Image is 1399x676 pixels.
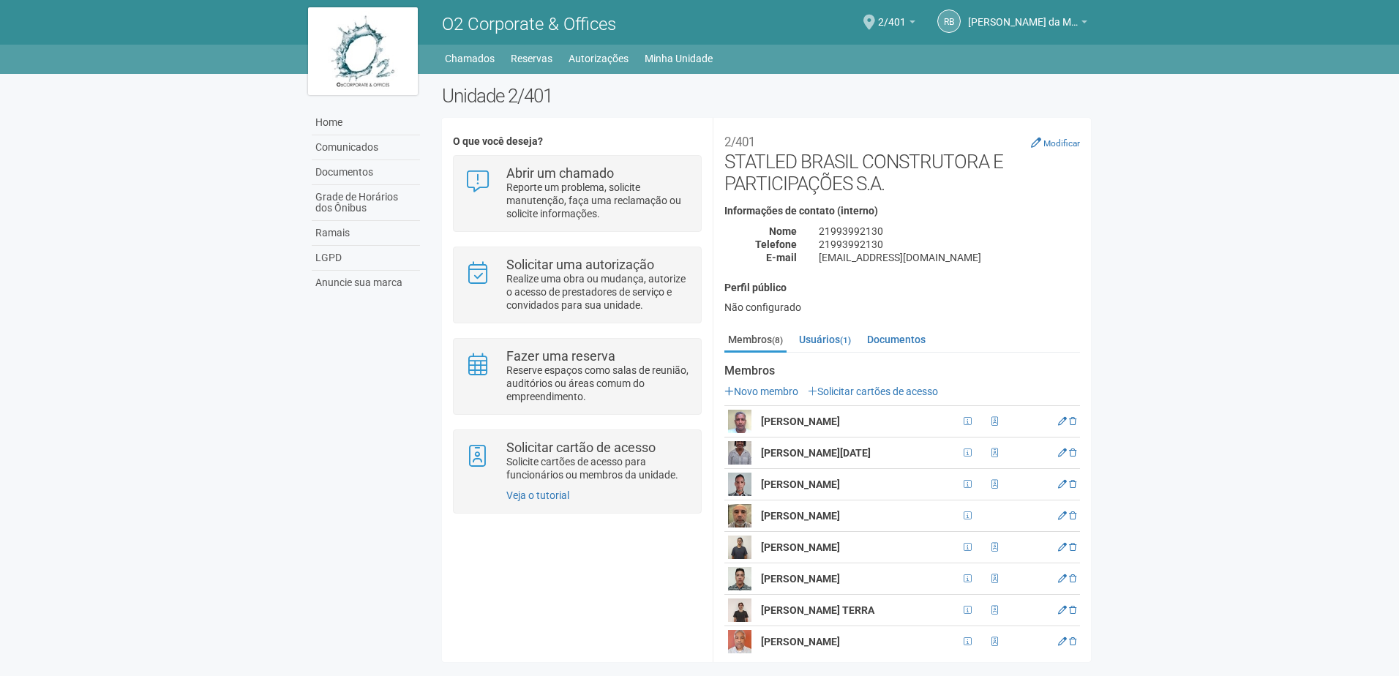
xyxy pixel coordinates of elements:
[1031,137,1080,149] a: Modificar
[312,110,420,135] a: Home
[840,335,851,345] small: (1)
[968,18,1087,30] a: [PERSON_NAME] da Motta Junior
[308,7,418,95] img: logo.jpg
[1058,511,1067,521] a: Editar membro
[442,14,616,34] span: O2 Corporate & Offices
[506,257,654,272] strong: Solicitar uma autorização
[761,604,874,616] strong: [PERSON_NAME] TERRA
[1058,542,1067,552] a: Editar membro
[445,48,495,69] a: Chamados
[724,135,755,149] small: 2/401
[724,282,1080,293] h4: Perfil público
[724,206,1080,217] h4: Informações de contato (interno)
[1069,542,1076,552] a: Excluir membro
[465,350,689,403] a: Fazer uma reserva Reserve espaços como salas de reunião, auditórios ou áreas comum do empreendime...
[1069,479,1076,489] a: Excluir membro
[442,85,1091,107] h2: Unidade 2/401
[1069,448,1076,458] a: Excluir membro
[312,271,420,295] a: Anuncie sua marca
[1069,416,1076,427] a: Excluir membro
[808,225,1091,238] div: 21993992130
[728,473,751,496] img: user.png
[453,136,701,147] h4: O que você deseja?
[772,335,783,345] small: (8)
[1069,605,1076,615] a: Excluir membro
[312,246,420,271] a: LGPD
[506,364,690,403] p: Reserve espaços como salas de reunião, auditórios ou áreas comum do empreendimento.
[312,160,420,185] a: Documentos
[724,301,1080,314] div: Não configurado
[863,328,929,350] a: Documentos
[755,239,797,250] strong: Telefone
[761,478,840,490] strong: [PERSON_NAME]
[728,504,751,527] img: user.png
[312,135,420,160] a: Comunicados
[761,573,840,585] strong: [PERSON_NAME]
[878,2,906,28] span: 2/401
[506,165,614,181] strong: Abrir um chamado
[724,386,798,397] a: Novo membro
[1043,138,1080,149] small: Modificar
[728,441,751,465] img: user.png
[795,328,855,350] a: Usuários(1)
[761,541,840,553] strong: [PERSON_NAME]
[724,364,1080,378] strong: Membros
[1069,574,1076,584] a: Excluir membro
[1069,636,1076,647] a: Excluir membro
[937,10,961,33] a: RB
[968,2,1078,28] span: Raul Barrozo da Motta Junior
[724,328,787,353] a: Membros(8)
[766,252,797,263] strong: E-mail
[808,251,1091,264] div: [EMAIL_ADDRESS][DOMAIN_NAME]
[312,185,420,221] a: Grade de Horários dos Ônibus
[728,410,751,433] img: user.png
[506,455,690,481] p: Solicite cartões de acesso para funcionários ou membros da unidade.
[511,48,552,69] a: Reservas
[728,598,751,622] img: user.png
[1058,636,1067,647] a: Editar membro
[728,630,751,653] img: user.png
[724,129,1080,195] h2: STATLED BRASIL CONSTRUTORA E PARTICIPAÇÕES S.A.
[1058,574,1067,584] a: Editar membro
[728,536,751,559] img: user.png
[506,489,569,501] a: Veja o tutorial
[465,441,689,481] a: Solicitar cartão de acesso Solicite cartões de acesso para funcionários ou membros da unidade.
[728,567,751,590] img: user.png
[645,48,713,69] a: Minha Unidade
[1058,416,1067,427] a: Editar membro
[761,416,840,427] strong: [PERSON_NAME]
[769,225,797,237] strong: Nome
[506,348,615,364] strong: Fazer uma reserva
[808,238,1091,251] div: 21993992130
[808,386,938,397] a: Solicitar cartões de acesso
[1058,605,1067,615] a: Editar membro
[506,272,690,312] p: Realize uma obra ou mudança, autorize o acesso de prestadores de serviço e convidados para sua un...
[312,221,420,246] a: Ramais
[878,18,915,30] a: 2/401
[761,510,840,522] strong: [PERSON_NAME]
[1069,511,1076,521] a: Excluir membro
[761,447,871,459] strong: [PERSON_NAME][DATE]
[506,181,690,220] p: Reporte um problema, solicite manutenção, faça uma reclamação ou solicite informações.
[465,258,689,312] a: Solicitar uma autorização Realize uma obra ou mudança, autorize o acesso de prestadores de serviç...
[569,48,629,69] a: Autorizações
[761,636,840,647] strong: [PERSON_NAME]
[1058,479,1067,489] a: Editar membro
[506,440,656,455] strong: Solicitar cartão de acesso
[465,167,689,220] a: Abrir um chamado Reporte um problema, solicite manutenção, faça uma reclamação ou solicite inform...
[1058,448,1067,458] a: Editar membro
